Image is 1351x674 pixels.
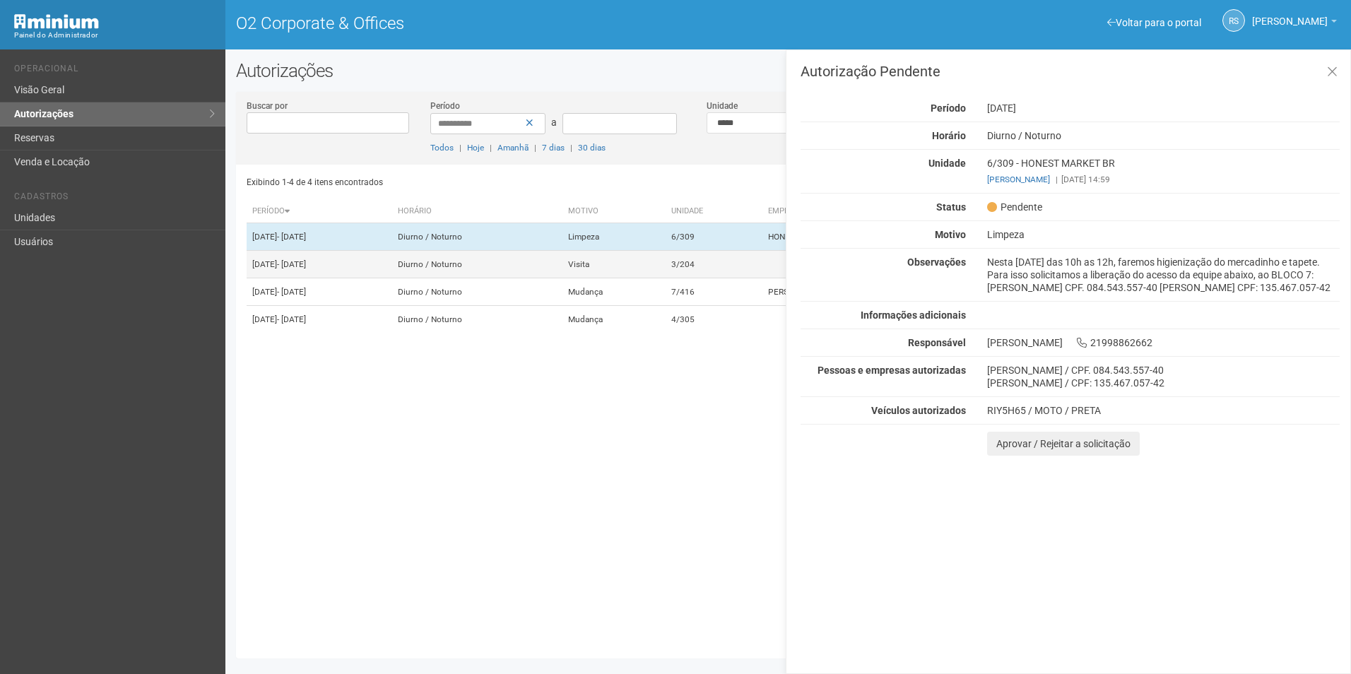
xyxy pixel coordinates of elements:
[277,314,306,324] span: - [DATE]
[247,278,393,306] td: [DATE]
[666,251,762,278] td: 3/204
[936,201,966,213] strong: Status
[1222,9,1245,32] a: RS
[1107,17,1201,28] a: Voltar para o portal
[490,143,492,153] span: |
[247,100,288,112] label: Buscar por
[247,172,785,193] div: Exibindo 1-4 de 4 itens encontrados
[762,278,964,306] td: PERSONAL SERVICE
[542,143,565,153] a: 7 dias
[14,14,99,29] img: Minium
[666,306,762,333] td: 4/305
[14,29,215,42] div: Painel do Administrador
[666,223,762,251] td: 6/309
[247,223,393,251] td: [DATE]
[977,256,1350,294] div: Nesta [DATE] das 10h as 12h, faremos higienização do mercadinho e tapete. Para isso solicitamos a...
[707,100,738,112] label: Unidade
[987,432,1140,456] button: Aprovar / Rejeitar a solicitação
[666,200,762,223] th: Unidade
[1252,18,1337,29] a: [PERSON_NAME]
[236,14,778,32] h1: O2 Corporate & Offices
[928,158,966,169] strong: Unidade
[1056,175,1058,184] span: |
[247,251,393,278] td: [DATE]
[987,404,1340,417] div: RIY5H65 / MOTO / PRETA
[497,143,529,153] a: Amanhã
[551,117,557,128] span: a
[430,143,454,153] a: Todos
[534,143,536,153] span: |
[987,377,1340,389] div: [PERSON_NAME] / CPF: 135.467.057-42
[871,405,966,416] strong: Veículos autorizados
[987,175,1050,184] a: [PERSON_NAME]
[977,102,1350,114] div: [DATE]
[562,223,666,251] td: Limpeza
[1252,2,1328,27] span: Rayssa Soares Ribeiro
[977,228,1350,241] div: Limpeza
[762,200,964,223] th: Empresa
[392,278,562,306] td: Diurno / Noturno
[977,129,1350,142] div: Diurno / Noturno
[977,157,1350,186] div: 6/309 - HONEST MARKET BR
[277,232,306,242] span: - [DATE]
[861,309,966,321] strong: Informações adicionais
[570,143,572,153] span: |
[459,143,461,153] span: |
[801,64,1340,78] h3: Autorização Pendente
[467,143,484,153] a: Hoje
[578,143,606,153] a: 30 dias
[392,200,562,223] th: Horário
[14,191,215,206] li: Cadastros
[987,173,1340,186] div: [DATE] 14:59
[907,256,966,268] strong: Observações
[762,223,964,251] td: HONEST MARKET BR
[931,102,966,114] strong: Período
[987,201,1042,213] span: Pendente
[430,100,460,112] label: Período
[247,306,393,333] td: [DATE]
[908,337,966,348] strong: Responsável
[935,229,966,240] strong: Motivo
[392,223,562,251] td: Diurno / Noturno
[562,200,666,223] th: Motivo
[277,287,306,297] span: - [DATE]
[562,306,666,333] td: Mudança
[277,259,306,269] span: - [DATE]
[932,130,966,141] strong: Horário
[977,336,1350,349] div: [PERSON_NAME] 21998862662
[562,251,666,278] td: Visita
[562,278,666,306] td: Mudança
[392,306,562,333] td: Diurno / Noturno
[987,364,1340,377] div: [PERSON_NAME] / CPF. 084.543.557-40
[392,251,562,278] td: Diurno / Noturno
[666,278,762,306] td: 7/416
[818,365,966,376] strong: Pessoas e empresas autorizadas
[14,64,215,78] li: Operacional
[247,200,393,223] th: Período
[236,60,1340,81] h2: Autorizações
